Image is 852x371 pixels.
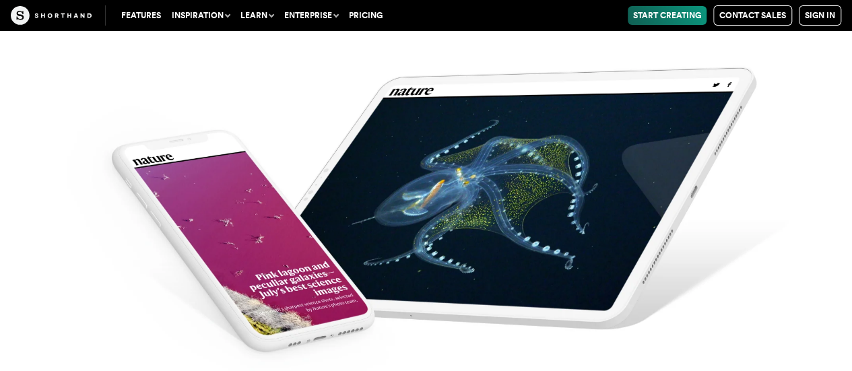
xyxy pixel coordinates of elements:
img: The Craft [11,6,92,25]
a: Pricing [343,6,388,25]
a: Contact Sales [713,5,792,26]
a: Start Creating [628,6,707,25]
a: Sign in [799,5,841,26]
a: Features [116,6,166,25]
button: Enterprise [279,6,343,25]
button: Inspiration [166,6,235,25]
button: Learn [235,6,279,25]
